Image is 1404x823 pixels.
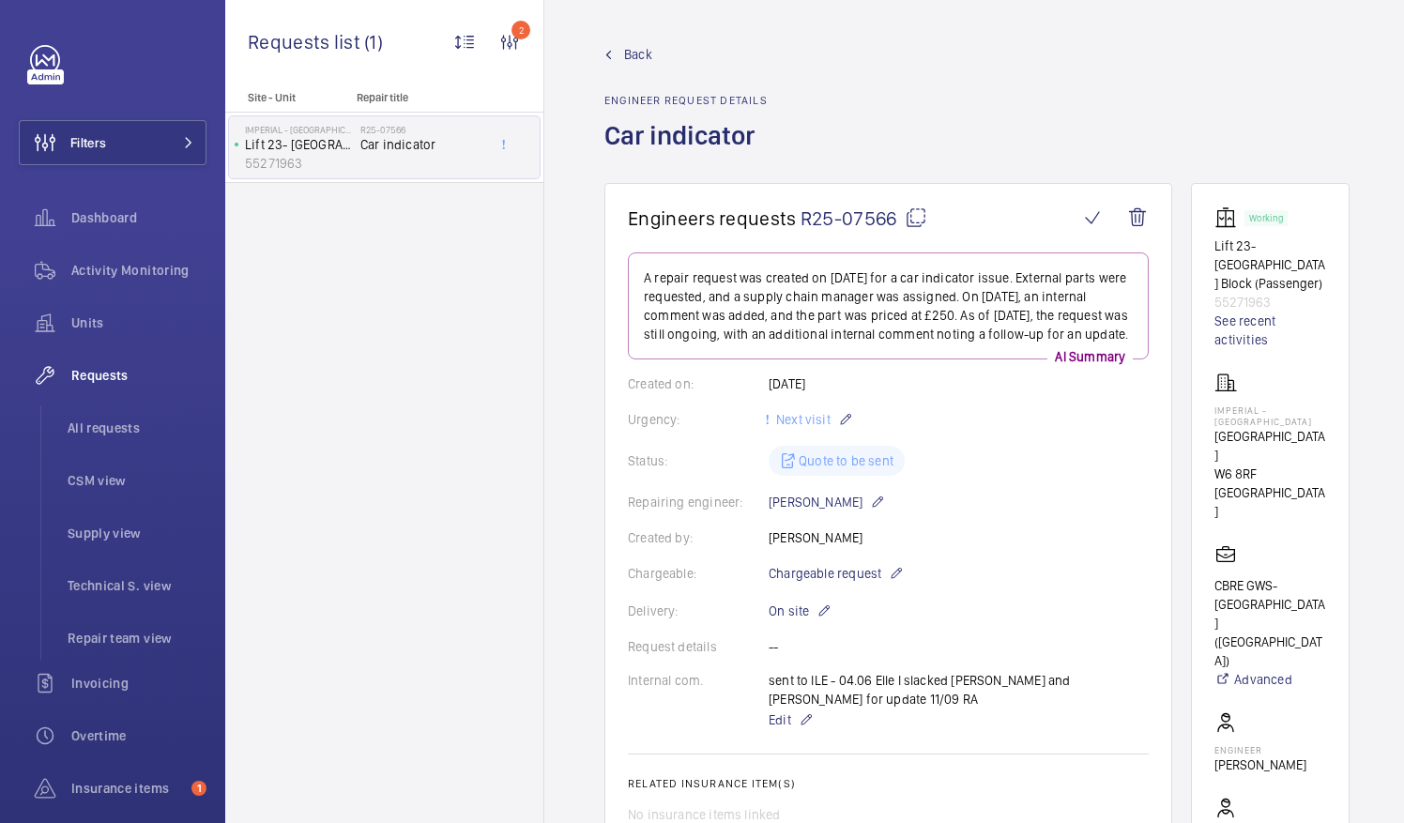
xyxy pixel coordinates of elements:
[1047,347,1133,366] p: AI Summary
[70,133,106,152] span: Filters
[769,491,885,513] p: [PERSON_NAME]
[360,124,484,135] h2: R25-07566
[71,726,206,745] span: Overtime
[1249,215,1283,221] p: Working
[769,710,791,729] span: Edit
[801,206,927,230] span: R25-07566
[357,91,481,104] p: Repair title
[1214,744,1306,755] p: Engineer
[769,564,881,583] span: Chargeable request
[644,268,1133,343] p: A repair request was created on [DATE] for a car indicator issue. External parts were requested, ...
[1214,206,1244,229] img: elevator.svg
[248,30,364,53] span: Requests list
[245,124,353,135] p: Imperial - [GEOGRAPHIC_DATA]
[191,781,206,796] span: 1
[71,779,184,798] span: Insurance items
[360,135,484,154] span: Car indicator
[1214,465,1326,521] p: W6 8RF [GEOGRAPHIC_DATA]
[71,313,206,332] span: Units
[68,419,206,437] span: All requests
[1214,670,1326,689] a: Advanced
[769,600,832,622] p: On site
[628,777,1149,790] h2: Related insurance item(s)
[1214,404,1326,427] p: Imperial - [GEOGRAPHIC_DATA]
[604,118,768,183] h1: Car indicator
[71,261,206,280] span: Activity Monitoring
[68,524,206,542] span: Supply view
[225,91,349,104] p: Site - Unit
[604,94,768,107] h2: Engineer request details
[1214,236,1326,293] p: Lift 23- [GEOGRAPHIC_DATA] Block (Passenger)
[245,154,353,173] p: 55271963
[71,208,206,227] span: Dashboard
[1214,755,1306,774] p: [PERSON_NAME]
[68,576,206,595] span: Technical S. view
[624,45,652,64] span: Back
[772,412,831,427] span: Next visit
[68,471,206,490] span: CSM view
[1214,576,1326,670] p: CBRE GWS- [GEOGRAPHIC_DATA] ([GEOGRAPHIC_DATA])
[245,135,353,154] p: Lift 23- [GEOGRAPHIC_DATA] Block (Passenger)
[628,206,797,230] span: Engineers requests
[1214,312,1326,349] a: See recent activities
[71,366,206,385] span: Requests
[19,120,206,165] button: Filters
[71,674,206,693] span: Invoicing
[1214,427,1326,465] p: [GEOGRAPHIC_DATA]
[1214,293,1326,312] p: 55271963
[68,629,206,648] span: Repair team view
